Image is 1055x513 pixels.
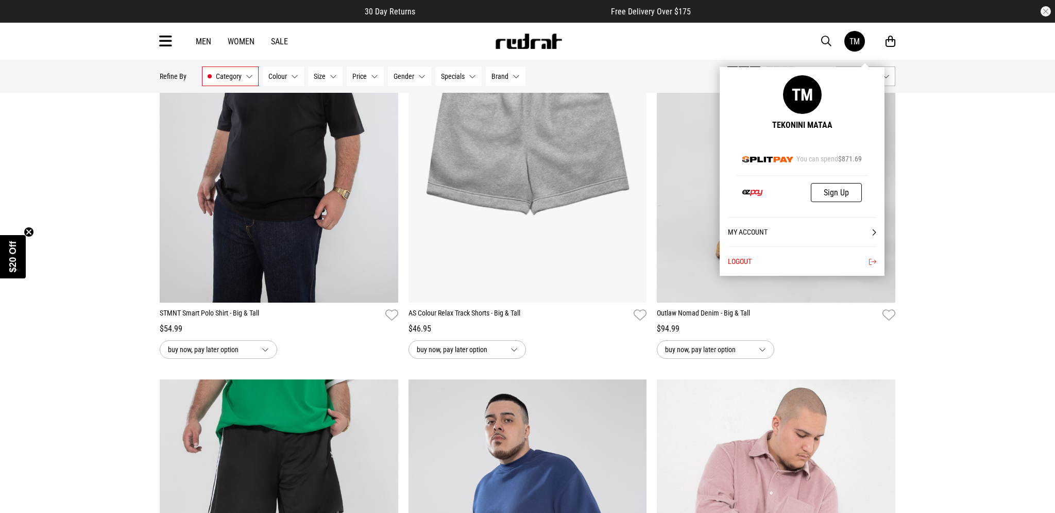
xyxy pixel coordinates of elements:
a: My Account [728,217,876,246]
button: Brand [486,67,525,86]
img: Splitpay [742,156,794,162]
button: Category [202,67,259,86]
button: Open LiveChat chat widget [8,4,39,35]
span: buy now, pay later option [168,343,253,356]
a: Men [196,37,211,46]
iframe: Customer reviews powered by Trustpilot [436,6,590,16]
button: Close teaser [24,227,34,237]
div: $54.99 [160,323,398,335]
span: $20 Off [8,241,18,272]
span: 30 Day Returns [365,7,415,16]
button: Colour [263,67,304,86]
div: TM [783,75,822,114]
div: You can spend [796,155,862,163]
span: $871.69 [838,155,862,163]
span: Brand [491,72,508,80]
button: Gender [388,67,431,86]
a: Sign Up [811,183,862,202]
a: Women [228,37,254,46]
button: buy now, pay later option [160,340,277,359]
div: Tekonini Mataa [772,120,832,130]
span: Colour [268,72,287,80]
button: Logout [728,246,876,276]
span: buy now, pay later option [417,343,502,356]
a: Outlaw Nomad Denim - Big & Tall [657,308,878,323]
div: $46.95 [409,323,647,335]
span: Gender [394,72,414,80]
p: Refine By [160,72,186,80]
img: Redrat logo [495,34,563,49]
span: Specials [441,72,465,80]
span: Category [216,72,242,80]
div: TM [849,37,860,46]
button: buy now, pay later option [657,340,774,359]
span: Size [314,72,326,80]
img: Ezpay [742,190,763,196]
a: STMNT Smart Polo Shirt - Big & Tall [160,308,381,323]
button: Specials [435,67,482,86]
button: buy now, pay later option [409,340,526,359]
a: AS Colour Relax Track Shorts - Big & Tall [409,308,630,323]
span: Price [352,72,367,80]
div: $94.99 [657,323,895,335]
button: Size [308,67,343,86]
a: Sale [271,37,288,46]
span: Free Delivery Over $175 [611,7,691,16]
button: Price [347,67,384,86]
span: buy now, pay later option [665,343,751,356]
